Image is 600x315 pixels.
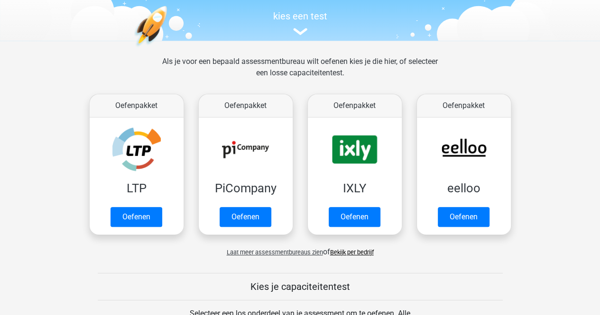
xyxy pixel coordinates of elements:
a: kies een test [82,10,518,36]
a: Oefenen [220,207,271,227]
div: Als je voor een bepaald assessmentbureau wilt oefenen kies je die hier, of selecteer een losse ca... [155,56,445,90]
span: Laat meer assessmentbureaus zien [227,249,323,256]
div: of [82,239,518,258]
a: Oefenen [111,207,162,227]
img: assessment [293,28,307,35]
h5: kies een test [82,10,518,22]
a: Bekijk per bedrijf [330,249,374,256]
img: oefenen [134,6,204,91]
a: Oefenen [329,207,380,227]
a: Oefenen [438,207,489,227]
h5: Kies je capaciteitentest [98,281,503,292]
